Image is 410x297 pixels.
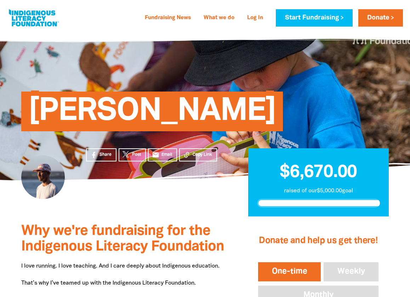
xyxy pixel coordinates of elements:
a: Log In [243,12,267,24]
span: Share [99,152,112,158]
span: Post [132,152,141,158]
button: One-time [257,261,322,283]
span: Email [161,152,172,158]
a: Start Fundraising [276,9,352,27]
button: Copy Link [179,148,217,161]
a: Fundraising News [141,12,195,24]
a: Share [86,148,116,161]
span: Copy Link [193,152,212,158]
h2: Donate and help us get there! [257,227,380,255]
button: Weekly [322,261,380,283]
span: [PERSON_NAME] [28,97,276,131]
a: Post [119,148,146,161]
span: $6,670.00 [280,164,357,181]
a: emailEmail [148,148,177,161]
a: What we do [199,12,239,24]
a: Donate [358,9,403,27]
p: raised of our $5,000.00 goal [257,187,380,195]
span: Why we're fundraising for the Indigenous Literacy Foundation [21,225,224,253]
i: email [152,151,159,159]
